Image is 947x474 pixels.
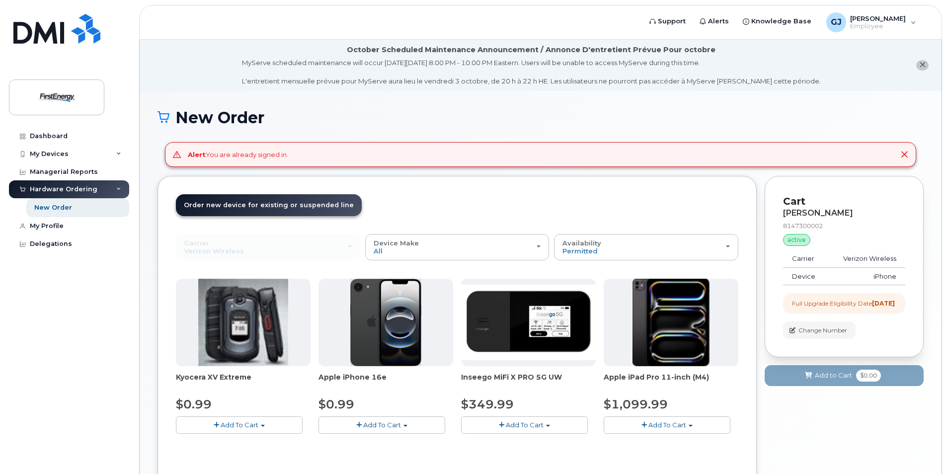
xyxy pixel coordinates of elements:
strong: [DATE] [872,300,895,307]
span: Order new device for existing or suspended line [184,201,354,209]
button: Add To Cart [604,416,730,434]
div: Inseego MiFi X PRO 5G UW [461,372,596,392]
div: [PERSON_NAME] [783,209,905,218]
button: Add to Cart $0.00 [765,365,924,386]
td: iPhone [828,268,905,286]
td: Device [783,268,828,286]
h1: New Order [158,109,924,126]
button: Availability Permitted [554,234,738,260]
span: Add To Cart [221,421,258,429]
td: Verizon Wireless [828,250,905,268]
iframe: Messenger Launcher [904,431,940,467]
span: Add To Cart [506,421,544,429]
p: Cart [783,194,905,209]
span: $349.99 [461,397,514,411]
span: Add To Cart [648,421,686,429]
button: Add To Cart [176,416,303,434]
button: Add To Cart [461,416,588,434]
span: Add To Cart [363,421,401,429]
span: Add to Cart [815,371,852,380]
span: $0.99 [318,397,354,411]
span: Change Number [798,326,847,335]
img: Inseego.png [461,285,596,360]
button: Change Number [783,321,856,339]
span: Permitted [562,247,598,255]
button: Add To Cart [318,416,445,434]
span: All [374,247,383,255]
img: iphone16e.png [350,279,422,366]
div: active [783,234,810,246]
img: ipad_pro_11_m4.png [632,279,710,366]
strong: Alert [188,151,206,158]
span: Device Make [374,239,419,247]
span: $0.99 [176,397,212,411]
div: Kyocera XV Extreme [176,372,311,392]
div: Full Upgrade Eligibility Date [792,299,895,308]
div: You are already signed in. [188,150,288,159]
div: Apple iPhone 16e [318,372,453,392]
div: Apple iPad Pro 11-inch (M4) [604,372,738,392]
div: October Scheduled Maintenance Announcement / Annonce D'entretient Prévue Pour octobre [347,45,715,55]
button: Device Make All [365,234,550,260]
span: Availability [562,239,601,247]
button: close notification [916,60,929,71]
img: xvextreme.gif [198,279,288,366]
span: $0.00 [856,370,881,382]
td: Carrier [783,250,828,268]
div: 8147300002 [783,222,905,230]
div: MyServe scheduled maintenance will occur [DATE][DATE] 8:00 PM - 10:00 PM Eastern. Users will be u... [242,58,821,86]
span: $1,099.99 [604,397,668,411]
